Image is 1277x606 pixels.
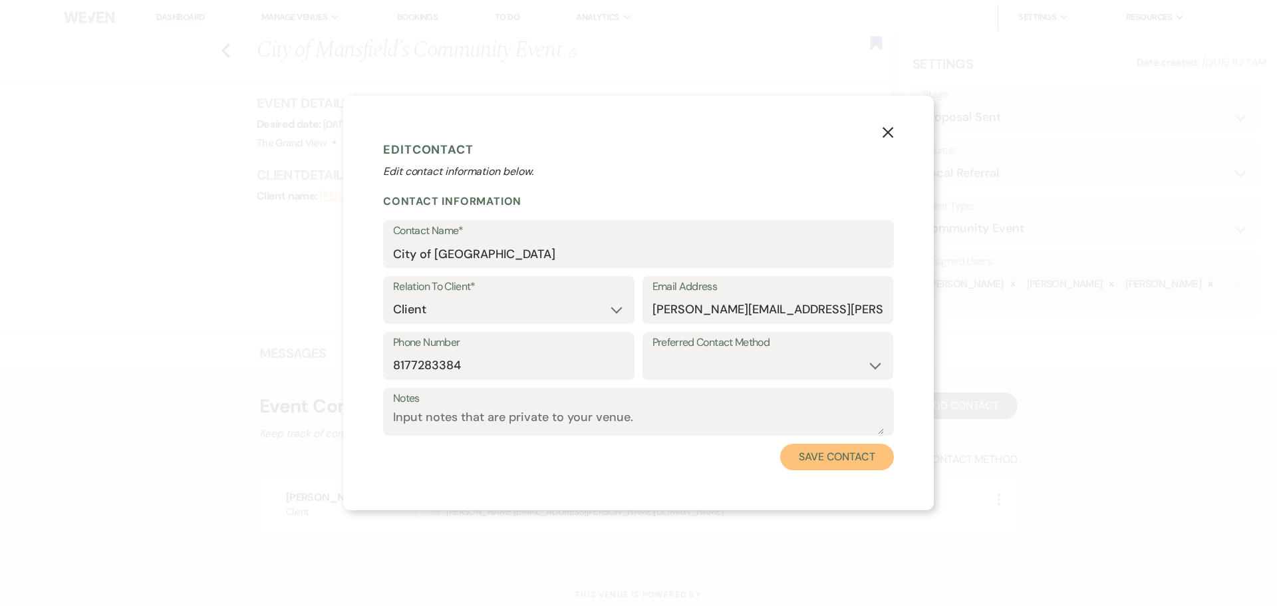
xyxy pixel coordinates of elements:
[393,222,884,241] label: Contact Name*
[393,333,625,353] label: Phone Number
[393,389,884,408] label: Notes
[652,277,884,297] label: Email Address
[383,194,894,208] h2: Contact Information
[383,140,894,160] h1: Edit Contact
[393,241,884,267] input: First and Last Name
[652,333,884,353] label: Preferred Contact Method
[383,164,894,180] p: Edit contact information below.
[780,444,894,470] button: Save Contact
[393,277,625,297] label: Relation To Client*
